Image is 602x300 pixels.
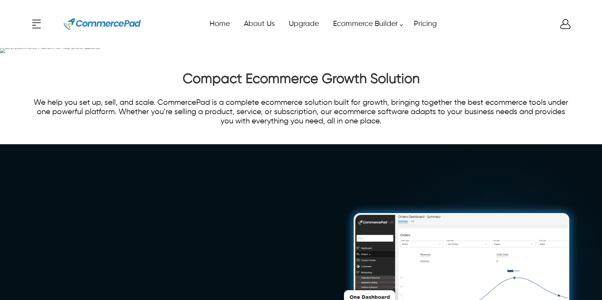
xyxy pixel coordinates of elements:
img: Website Logo for Commerce Pad [64,10,141,38]
p: We help you set up, sell, and scale. CommercePad is a complete ecommerce solution built for growt... [30,98,572,126]
a: Upgrade [281,17,326,31]
a: About Us [237,17,281,31]
a: Home [202,17,237,31]
a: Website Logo for Commerce Pad [59,10,146,38]
a: Ecommerce Builder [326,17,406,31]
a: Pricing [406,17,444,31]
h2: Compact Ecommerce Growth Solution [30,71,572,90]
